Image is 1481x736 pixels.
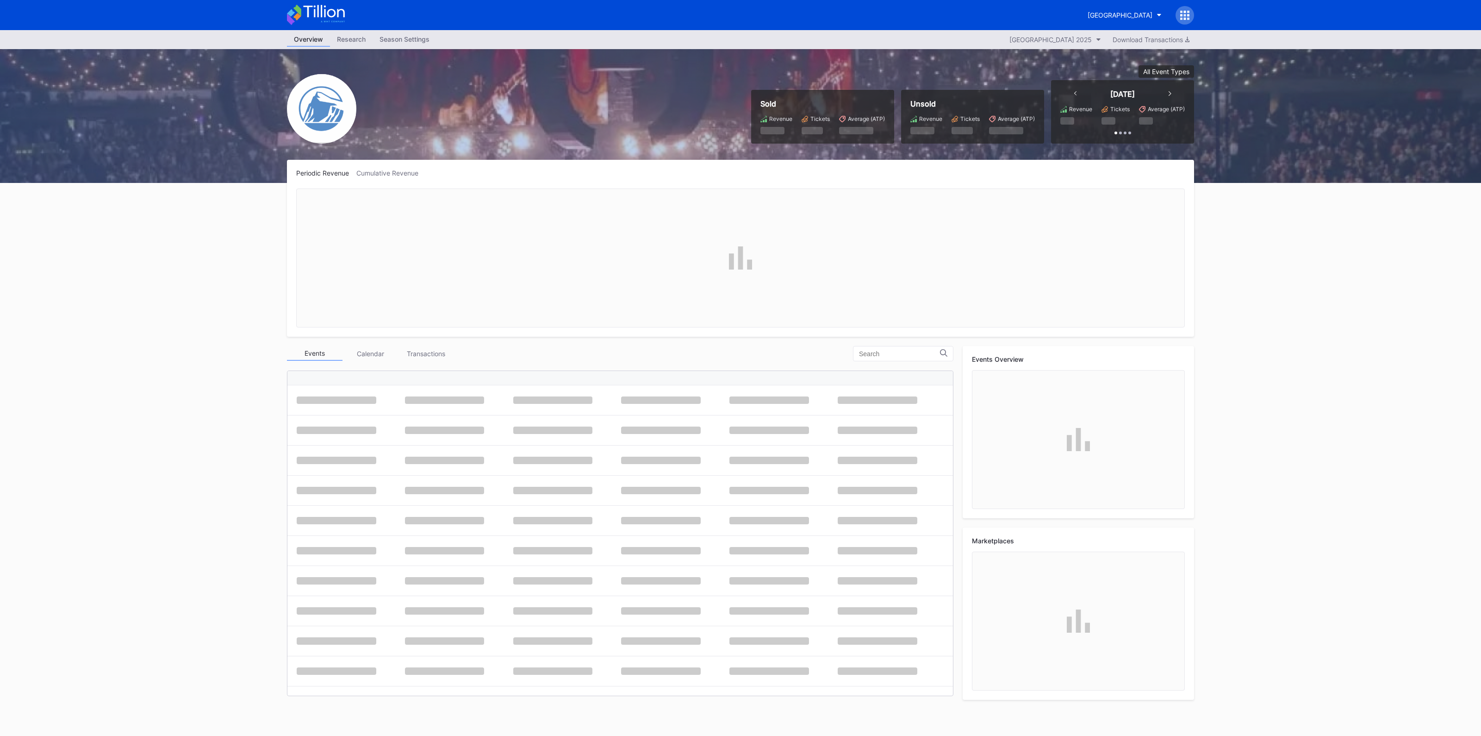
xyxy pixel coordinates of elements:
[373,32,436,46] div: Season Settings
[1110,106,1130,113] div: Tickets
[398,346,454,361] div: Transactions
[356,169,426,177] div: Cumulative Revenue
[960,115,980,122] div: Tickets
[972,537,1185,545] div: Marketplaces
[1148,106,1185,113] div: Average (ATP)
[859,350,940,358] input: Search
[998,115,1035,122] div: Average (ATP)
[1110,89,1135,99] div: [DATE]
[1009,36,1092,44] div: [GEOGRAPHIC_DATA] 2025
[342,346,398,361] div: Calendar
[1139,65,1194,78] button: All Event Types
[287,346,342,361] div: Events
[910,99,1035,108] div: Unsold
[919,115,942,122] div: Revenue
[1143,68,1189,75] div: All Event Types
[373,32,436,47] a: Season Settings
[287,32,330,47] a: Overview
[1081,6,1169,24] button: [GEOGRAPHIC_DATA]
[972,355,1185,363] div: Events Overview
[1069,106,1092,113] div: Revenue
[287,74,356,144] img: Devils-Logo.png
[1108,33,1194,46] button: Download Transactions
[810,115,830,122] div: Tickets
[296,169,356,177] div: Periodic Revenue
[769,115,792,122] div: Revenue
[330,32,373,46] div: Research
[330,32,373,47] a: Research
[848,115,885,122] div: Average (ATP)
[760,99,885,108] div: Sold
[1113,36,1189,44] div: Download Transactions
[1005,33,1106,46] button: [GEOGRAPHIC_DATA] 2025
[1088,11,1152,19] div: [GEOGRAPHIC_DATA]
